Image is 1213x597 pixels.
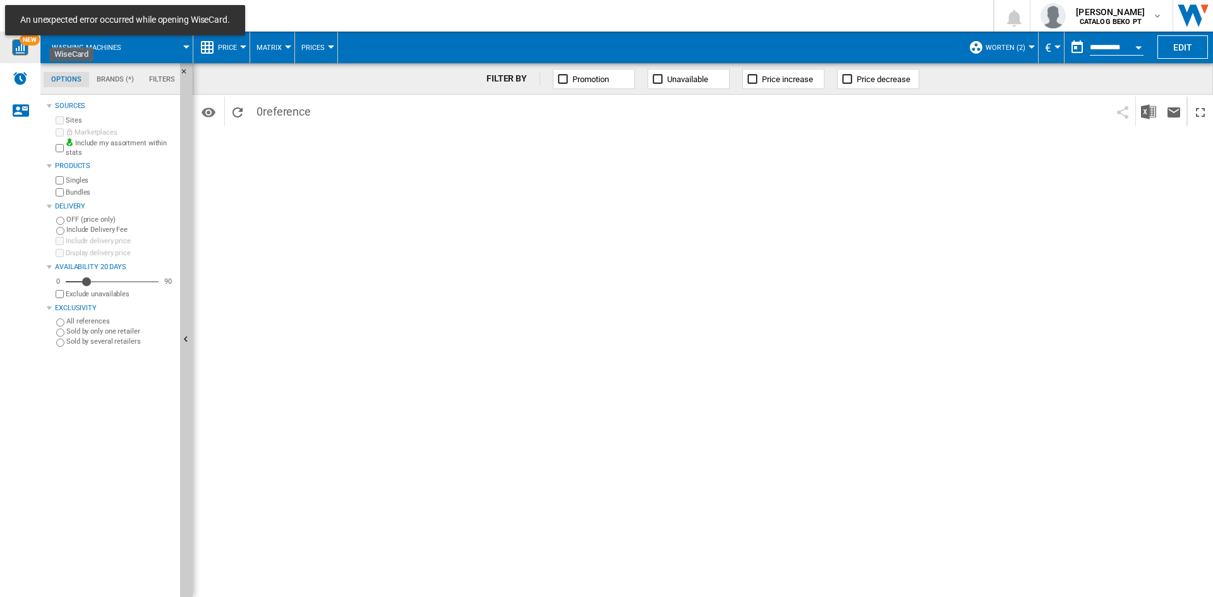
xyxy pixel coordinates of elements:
[56,237,64,245] input: Include delivery price
[66,327,175,336] label: Sold by only one retailer
[742,69,824,89] button: Price increase
[256,44,282,52] span: Matrix
[66,138,73,146] img: mysite-bg-18x18.png
[142,72,183,87] md-tab-item: Filters
[969,32,1032,63] div: Worten (2)
[66,138,175,158] label: Include my assortment within stats
[56,290,64,298] input: Display delivery price
[161,277,175,286] div: 90
[66,248,175,258] label: Display delivery price
[256,32,288,63] button: Matrix
[218,32,243,63] button: Price
[762,75,813,84] span: Price increase
[218,44,237,52] span: Price
[55,262,175,272] div: Availability 20 Days
[1127,34,1150,57] button: Open calendar
[1039,32,1065,63] md-menu: Currency
[648,69,730,89] button: Unavailable
[667,75,708,84] span: Unavailable
[225,97,250,126] button: Reload
[47,32,186,63] div: Washing machines
[56,128,64,136] input: Marketplaces
[56,217,64,225] input: OFF (price only)
[66,116,175,125] label: Sites
[56,176,64,184] input: Singles
[66,215,175,224] label: OFF (price only)
[44,72,89,87] md-tab-item: Options
[196,100,221,123] button: Options
[56,227,64,235] input: Include Delivery Fee
[301,32,331,63] button: Prices
[1080,18,1142,26] b: CATALOG BEKO PT
[12,39,28,56] img: wise-card.svg
[89,72,142,87] md-tab-item: Brands (*)
[986,44,1025,52] span: Worten (2)
[250,97,317,123] span: 0
[553,69,635,89] button: Promotion
[1161,97,1186,126] button: Send this report by email
[1157,35,1208,59] button: Edit
[56,318,64,327] input: All references
[56,116,64,124] input: Sites
[53,277,63,286] div: 0
[837,69,919,89] button: Price decrease
[56,339,64,347] input: Sold by several retailers
[180,63,195,86] button: Hide
[66,337,175,346] label: Sold by several retailers
[55,303,175,313] div: Exclusivity
[52,44,121,52] span: Washing machines
[66,188,175,197] label: Bundles
[1141,104,1156,119] img: excel-24x24.png
[56,329,64,337] input: Sold by only one retailer
[1076,6,1145,18] span: [PERSON_NAME]
[66,275,159,288] md-slider: Availability
[1045,41,1051,54] span: €
[1045,32,1058,63] button: €
[56,140,64,156] input: Include my assortment within stats
[52,32,134,63] button: Washing machines
[486,73,540,85] div: FILTER BY
[66,128,175,137] label: Marketplaces
[55,202,175,212] div: Delivery
[56,249,64,257] input: Display delivery price
[16,14,234,27] span: An unexpected error occurred while opening WiseCard.
[1041,3,1066,28] img: profile.jpg
[68,7,960,25] div: Search
[13,71,28,86] img: alerts-logo.svg
[857,75,910,84] span: Price decrease
[301,44,325,52] span: Prices
[1065,35,1090,60] button: md-calendar
[66,225,175,234] label: Include Delivery Fee
[1110,97,1135,126] button: Share this bookmark with others
[1188,97,1213,126] button: Maximize
[572,75,609,84] span: Promotion
[986,32,1032,63] button: Worten (2)
[1136,97,1161,126] button: Download in Excel
[55,101,175,111] div: Sources
[55,161,175,171] div: Products
[200,32,243,63] div: Price
[66,289,175,299] label: Exclude unavailables
[56,188,64,196] input: Bundles
[66,317,175,326] label: All references
[66,236,175,246] label: Include delivery price
[66,176,175,185] label: Singles
[263,105,311,118] span: reference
